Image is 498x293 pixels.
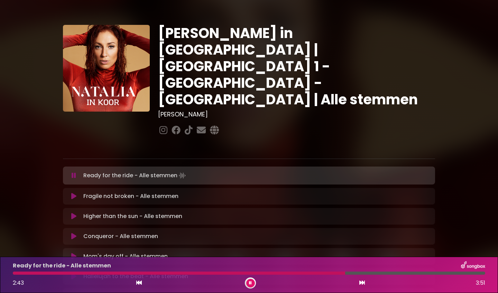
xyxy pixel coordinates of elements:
img: waveform4.gif [177,171,187,180]
p: Conqueror - Alle stemmen [83,232,158,240]
p: Mom's day off - Alle stemmen [83,252,168,261]
p: Ready for the ride - Alle stemmen [83,171,187,180]
span: 2:43 [13,279,24,287]
h3: [PERSON_NAME] [158,111,435,118]
img: songbox-logo-white.png [461,261,485,270]
p: Higher than the sun - Alle stemmen [83,212,182,220]
p: Fragile not broken - Alle stemmen [83,192,178,200]
img: YTVS25JmS9CLUqXqkEhs [63,25,150,112]
p: Ready for the ride - Alle stemmen [13,262,111,270]
span: 3:51 [476,279,485,287]
h1: [PERSON_NAME] in [GEOGRAPHIC_DATA] | [GEOGRAPHIC_DATA] 1 - [GEOGRAPHIC_DATA] - [GEOGRAPHIC_DATA] ... [158,25,435,108]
